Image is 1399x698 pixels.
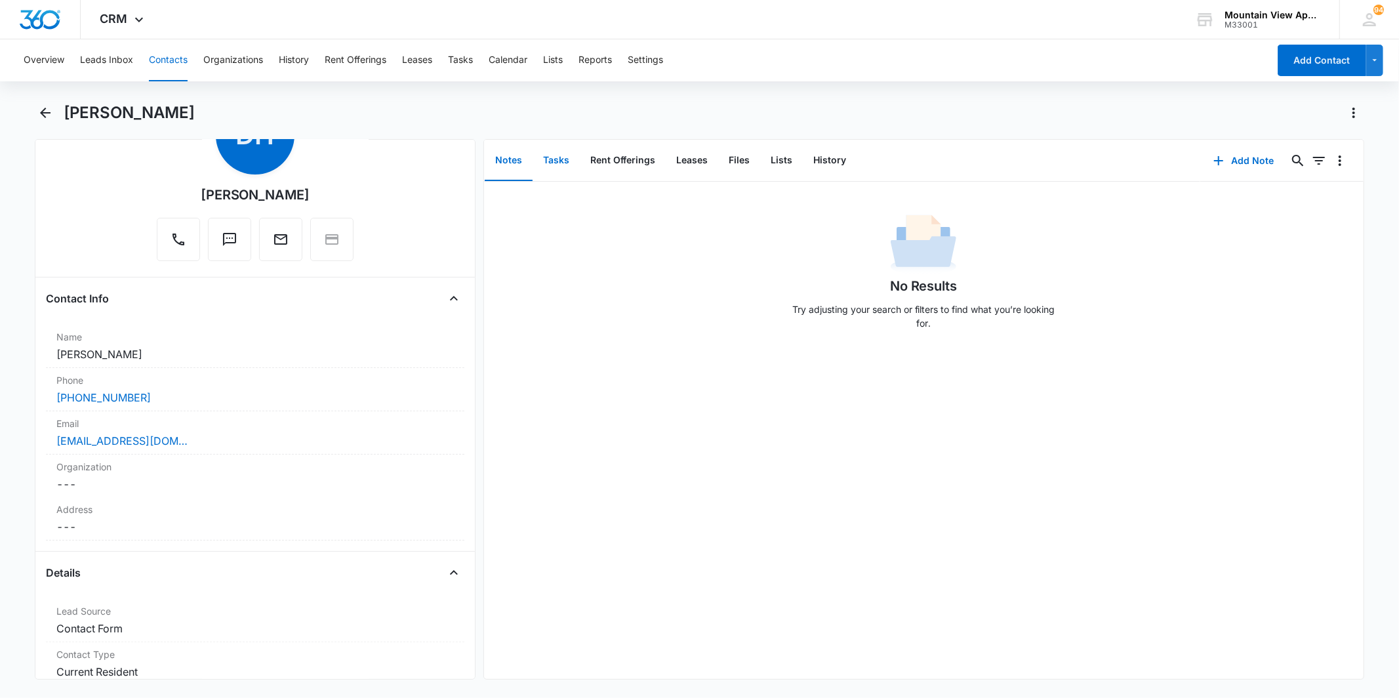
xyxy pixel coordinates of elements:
label: Address [56,503,453,516]
a: Call [157,238,200,249]
button: Text [208,218,251,261]
button: Back [35,102,55,123]
button: Lists [543,39,563,81]
span: CRM [100,12,128,26]
a: [EMAIL_ADDRESS][DOMAIN_NAME] [56,433,188,449]
div: Email[EMAIL_ADDRESS][DOMAIN_NAME] [46,411,464,455]
a: Text [208,238,251,249]
button: Tasks [448,39,473,81]
div: Lead SourceContact Form [46,599,464,642]
label: Organization [56,460,453,474]
h1: [PERSON_NAME] [64,103,195,123]
button: Close [443,288,464,309]
div: Address--- [46,497,464,541]
button: Contacts [149,39,188,81]
button: History [803,140,857,181]
button: Reports [578,39,612,81]
button: Overflow Menu [1329,150,1350,171]
label: Phone [56,373,453,387]
h1: No Results [890,276,958,296]
h4: Contact Info [46,291,109,306]
img: No Data [891,211,956,276]
button: Actions [1343,102,1364,123]
button: Overview [24,39,64,81]
button: Leads Inbox [80,39,133,81]
button: Files [718,140,760,181]
button: Rent Offerings [325,39,386,81]
button: History [279,39,309,81]
button: Close [443,562,464,583]
dd: [PERSON_NAME] [56,346,453,362]
button: Rent Offerings [580,140,666,181]
span: 94 [1373,5,1384,15]
div: Phone[PHONE_NUMBER] [46,368,464,411]
button: Organizations [203,39,263,81]
a: Email [259,238,302,249]
label: Lead Source [56,604,453,618]
div: account name [1225,10,1320,20]
h4: Details [46,565,81,581]
a: [PHONE_NUMBER] [56,390,151,405]
button: Leases [402,39,432,81]
div: notifications count [1373,5,1384,15]
button: Search... [1287,150,1308,171]
div: Name[PERSON_NAME] [46,325,464,368]
p: Try adjusting your search or filters to find what you’re looking for. [786,302,1061,330]
div: Contact TypeCurrent Resident [46,642,464,686]
button: Add Note [1200,145,1287,176]
label: Email [56,417,453,430]
div: Organization--- [46,455,464,497]
button: Tasks [533,140,580,181]
dd: --- [56,519,453,535]
button: Email [259,218,302,261]
button: Add Contact [1278,45,1366,76]
button: Settings [628,39,663,81]
dd: Contact Form [56,621,453,636]
button: Leases [666,140,718,181]
button: Filters [1308,150,1329,171]
button: Notes [485,140,533,181]
button: Call [157,218,200,261]
dd: Current Resident [56,664,453,680]
label: Name [56,330,453,344]
div: account id [1225,20,1320,30]
button: Lists [760,140,803,181]
label: Contact Type [56,647,453,661]
button: Calendar [489,39,527,81]
dd: --- [56,476,453,492]
div: [PERSON_NAME] [201,185,310,205]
